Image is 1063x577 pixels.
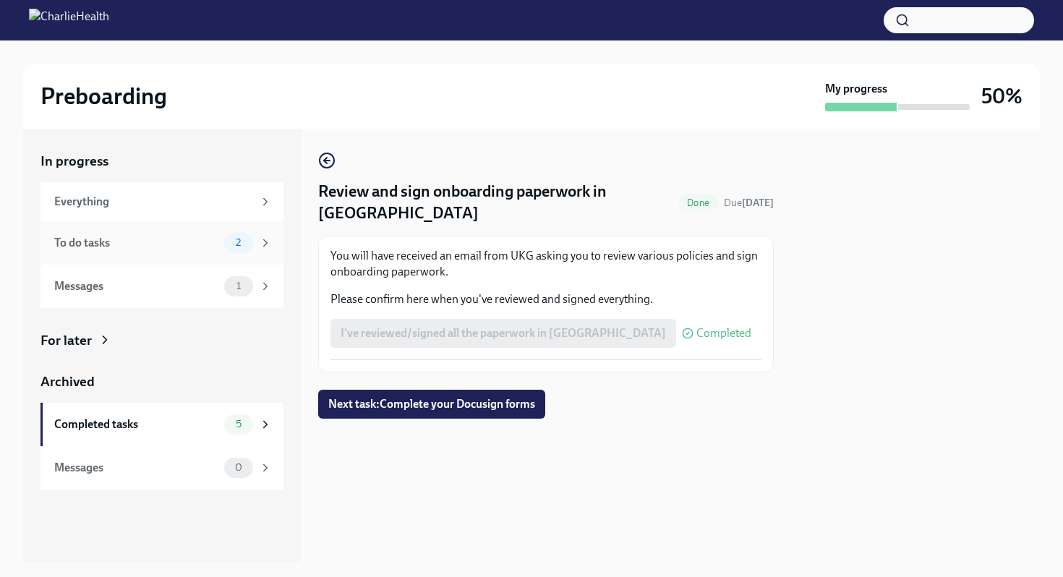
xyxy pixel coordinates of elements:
span: 1 [228,281,249,291]
h3: 50% [981,83,1023,109]
p: You will have received an email from UKG asking you to review various policies and sign onboardin... [330,248,761,280]
div: Everything [54,194,253,210]
span: 5 [227,419,250,429]
div: Messages [54,278,218,294]
h4: Review and sign onboarding paperwork in [GEOGRAPHIC_DATA] [318,181,673,224]
div: For later [40,331,92,350]
span: 0 [226,462,251,473]
a: To do tasks2 [40,221,283,265]
span: Due [724,197,774,209]
p: Please confirm here when you've reviewed and signed everything. [330,291,761,307]
a: Messages1 [40,265,283,308]
span: Done [678,197,718,208]
a: Everything [40,182,283,221]
a: Archived [40,372,283,391]
span: Completed [696,328,751,339]
img: CharlieHealth [29,9,109,32]
div: Completed tasks [54,416,218,432]
strong: My progress [825,81,887,97]
a: Completed tasks5 [40,403,283,446]
div: To do tasks [54,235,218,251]
div: Messages [54,460,218,476]
span: 2 [227,237,249,248]
button: Next task:Complete your Docusign forms [318,390,545,419]
span: Next task : Complete your Docusign forms [328,397,535,411]
strong: [DATE] [742,197,774,209]
a: Messages0 [40,446,283,490]
h2: Preboarding [40,82,167,111]
a: For later [40,331,283,350]
a: In progress [40,152,283,171]
span: September 27th, 2025 09:00 [724,196,774,210]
